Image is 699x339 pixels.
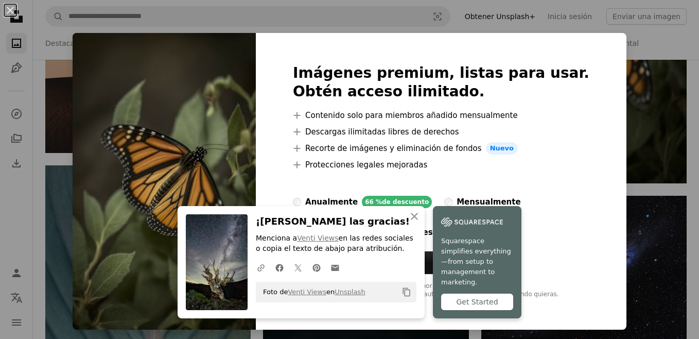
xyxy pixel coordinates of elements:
span: Nuevo [486,142,518,155]
a: Unsplash [335,288,365,296]
span: Foto de en [258,284,365,300]
img: file-1747939142011-51e5cc87e3c9 [441,214,503,230]
li: Protecciones legales mejoradas [293,159,589,171]
input: mensualmente [444,198,452,206]
div: 66 % de descuento [362,196,432,208]
a: Venti Views [297,234,338,242]
input: anualmente66 %de descuento [293,198,301,206]
button: Copiar al portapapeles [398,283,415,301]
div: anualmente [305,196,358,208]
a: Comparte por correo electrónico [326,257,344,278]
a: Squarespace simplifies everything—from setup to management to marketing.Get Started [433,206,521,318]
li: Descargas ilimitadas libres de derechos [293,126,589,138]
span: Squarespace simplifies everything—from setup to management to marketing. [441,236,513,287]
p: Menciona a en las redes sociales o copia el texto de abajo para atribución. [256,233,416,254]
li: Recorte de imágenes y eliminación de fondos [293,142,589,155]
a: Comparte en Twitter [289,257,307,278]
a: Comparte en Pinterest [307,257,326,278]
div: Get Started [441,294,513,310]
img: premium_photo-1678483692858-d9ca6e9c67f9 [73,33,256,330]
a: Venti Views [288,288,326,296]
h3: ¡[PERSON_NAME] las gracias! [256,214,416,229]
h2: Imágenes premium, listas para usar. Obtén acceso ilimitado. [293,64,589,101]
a: Comparte en Facebook [270,257,289,278]
li: Contenido solo para miembros añadido mensualmente [293,109,589,122]
div: mensualmente [457,196,520,208]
